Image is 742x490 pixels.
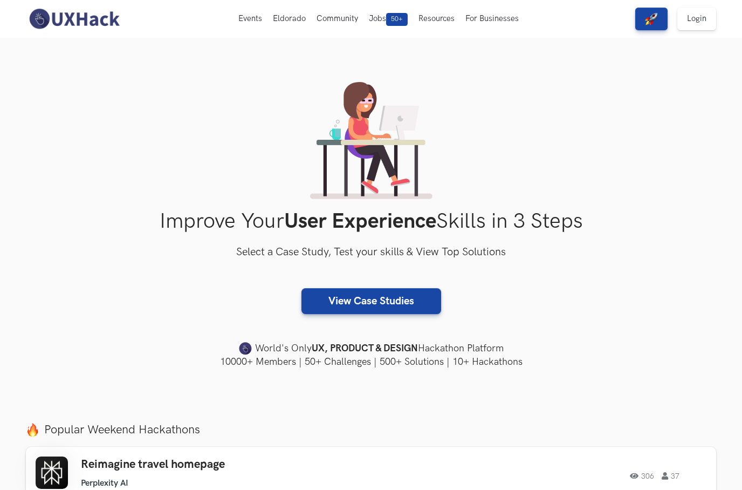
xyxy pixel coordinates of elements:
[81,458,387,472] h3: Reimagine travel homepage
[662,472,679,480] span: 37
[239,342,252,356] img: uxhack-favicon-image.png
[26,209,716,234] h1: Improve Your Skills in 3 Steps
[312,341,418,356] strong: UX, PRODUCT & DESIGN
[645,12,658,25] img: rocket
[630,472,654,480] span: 306
[26,341,716,356] h4: World's Only Hackathon Platform
[677,8,716,30] a: Login
[26,355,716,369] h4: 10000+ Members | 50+ Challenges | 500+ Solutions | 10+ Hackathons
[386,13,408,26] span: 50+
[284,209,436,234] strong: User Experience
[26,8,122,30] img: UXHack-logo.png
[26,423,39,437] img: fire.png
[81,478,128,488] li: Perplexity AI
[26,244,716,261] h3: Select a Case Study, Test your skills & View Top Solutions
[26,423,716,437] label: Popular Weekend Hackathons
[301,288,441,314] a: View Case Studies
[310,82,432,199] img: lady working on laptop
